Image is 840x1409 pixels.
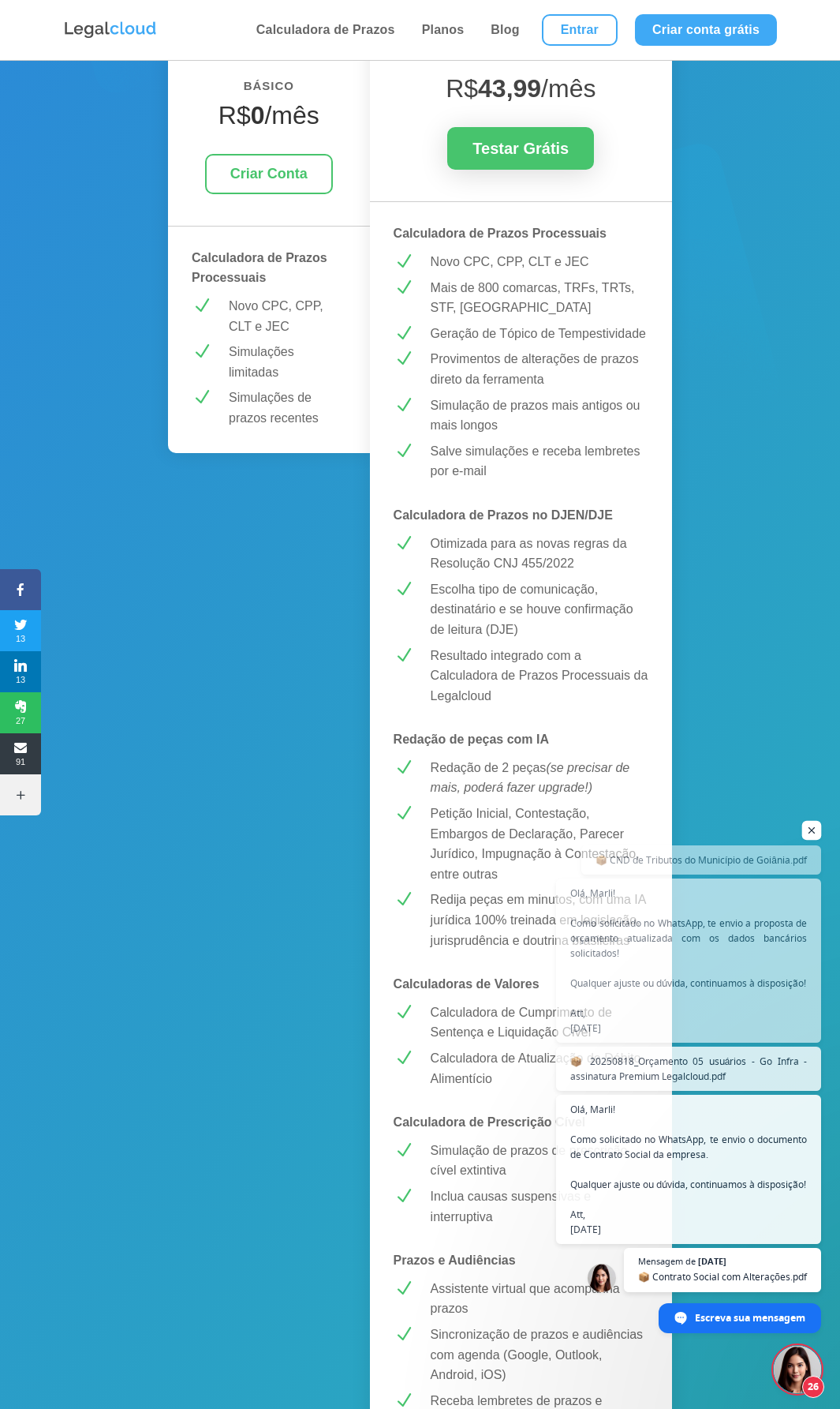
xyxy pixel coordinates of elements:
[431,1325,648,1385] p: Sincronização de prazos e audiências com agenda (Google, Outlook, Android, iOS)
[431,1048,648,1089] p: Calculadora de Atualização de Débito Alimentício
[431,758,648,798] p: Redação de 2 peças
[698,1257,726,1265] span: [DATE]
[431,1002,648,1043] p: Calculadora de Cumprimento de Sentença e Liquidação Cível
[192,251,327,285] strong: Calculadora de Prazos Processuais
[635,14,777,46] a: Criar conta grátis
[431,395,648,436] p: Simulação de prazos mais antigos ou mais longos
[394,1186,413,1206] span: N
[638,1257,696,1265] span: Mensagem de
[431,890,648,950] p: Redija peças em minutos, com uma IA jurídica 100% treinada em legislação, jurisprudência e doutri...
[431,1186,648,1227] p: Inclua causas suspensivas e interruptiva
[394,579,413,599] span: N
[394,441,413,461] span: N
[394,324,413,343] span: N
[774,1346,821,1393] a: Bate-papo aberto
[192,100,346,138] h4: R$ /mês
[695,1304,805,1332] span: Escreva sua mensagem
[394,252,413,272] span: N
[394,1002,413,1022] span: N
[446,74,595,103] span: R$ /mês
[431,804,648,884] p: Petição Inicial, Contestação, Embargos de Declaração, Parecer Jurídico, Impugnação à Contestação,...
[431,534,648,574] p: Otimizada para as novas regras da Resolução CNJ 455/2022
[394,508,613,522] strong: Calculadora de Prazos no DJEN/DJE
[570,886,807,1036] span: Olá, Marli! Como solicitado no WhatsApp, te envio a proposta de orçamento atualizada com os dados...
[394,349,413,369] span: N
[394,646,413,665] span: N
[431,278,648,318] p: Mais de 800 comarcas, TRFs, TRTs, STF, [GEOGRAPHIC_DATA]
[431,1141,648,1181] p: Simulação de prazos de prescrição cível extintiva
[205,154,333,194] a: Criar Conta
[802,1376,824,1398] span: 26
[229,296,346,336] p: Novo CPC, CPP, CLT e JEC
[431,324,648,344] p: Geração de Tópico de Tempestividade
[192,76,346,104] h6: BÁSICO
[478,74,541,103] strong: 43,99
[431,252,648,272] p: Novo CPC, CPP, CLT e JEC
[229,342,346,382] p: Simulações limitadas
[394,278,413,298] span: N
[192,342,211,362] span: N
[394,804,413,823] span: N
[570,1054,807,1084] span: 📦 20250818_Orçamento 05 usuários - Go Infra - assinatura Premium Legalcloud.pdf
[394,890,413,909] span: N
[595,853,807,868] span: 📦 CND de Tributos do Município de Goiânia.pdf
[431,579,648,640] p: Escolha tipo de comunicação, destinatário e se houve confirmação de leitura (DJE)
[394,1325,413,1344] span: N
[431,646,648,706] div: Resultado integrado com a Calculadora de Prazos Processuais da Legalcloud
[394,1279,413,1298] span: N
[394,227,607,240] strong: Calculadora de Prazos Processuais
[431,441,648,482] p: Salve simulações e receba lembretes por e-mail
[394,758,413,778] span: N
[431,349,648,389] p: Provimentos de alterações de prazos direto da ferramenta
[394,733,549,746] strong: Redação de peças com IA
[447,127,594,170] a: Testar Grátis
[394,977,539,991] strong: Calculadoras de Valores
[394,395,413,415] span: N
[394,1253,516,1267] strong: Prazos e Audiências
[542,14,618,46] a: Entrar
[570,1102,807,1237] span: Olá, Marli! Como solicitado no WhatsApp, te envio o documento de Contrato Social da empresa. Qual...
[431,1279,648,1319] p: Assistente virtual que acompanha prazos
[394,1115,586,1129] strong: Calculadora de Prescrição Cível
[192,296,211,316] span: N
[394,534,413,553] span: N
[251,101,265,129] strong: 0
[229,388,346,428] p: Simulações de prazos recentes
[192,388,211,407] span: N
[394,1141,413,1160] span: N
[638,1269,807,1284] span: 📦 Contrato Social com Alterações.pdf
[394,1048,413,1068] span: N
[63,20,158,40] img: Logo da Legalcloud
